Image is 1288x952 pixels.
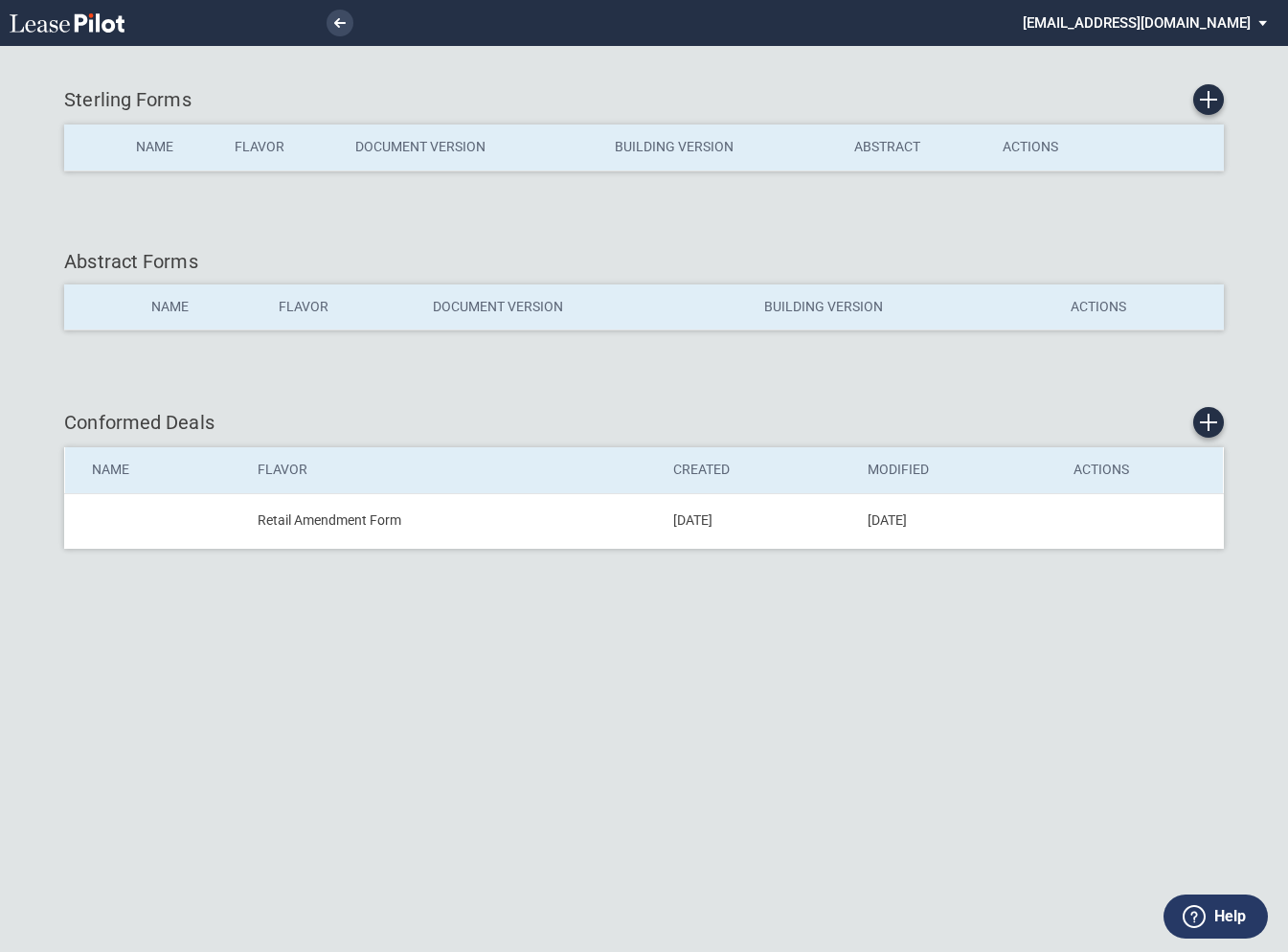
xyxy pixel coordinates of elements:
div: Abstract Forms [64,248,1224,275]
td: Retail Amendment Form [244,493,660,548]
th: Created [660,447,854,493]
th: Actions [989,125,1119,170]
th: Document Version [419,284,751,330]
th: Name [65,447,245,493]
th: Abstract [841,125,989,170]
th: Actions [1060,447,1223,493]
th: Building Version [601,125,841,170]
th: Document Version [342,125,601,170]
th: Flavor [244,447,660,493]
th: Flavor [265,284,419,330]
a: Create new Form [1193,84,1224,115]
th: Building Version [751,284,1057,330]
a: Create new conformed deal [1193,407,1224,438]
div: Conformed Deals [64,407,1224,438]
th: Name [123,125,221,170]
th: Actions [1057,284,1224,330]
button: Help [1164,895,1268,939]
label: Help [1214,904,1246,929]
th: Modified [854,447,1061,493]
td: [DATE] [660,493,854,548]
td: [DATE] [854,493,1061,548]
th: Name [138,284,264,330]
div: Sterling Forms [64,84,1224,115]
th: Flavor [221,125,342,170]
